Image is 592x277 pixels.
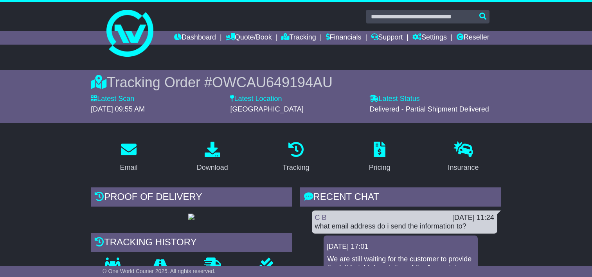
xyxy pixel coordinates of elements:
[197,162,228,173] div: Download
[448,162,479,173] div: Insurance
[174,31,216,45] a: Dashboard
[370,105,489,113] span: Delivered - Partial Shipment Delivered
[212,74,333,90] span: OWCAU649194AU
[364,139,396,176] a: Pricing
[315,222,494,231] div: what email address do i send the information to?
[230,95,282,103] label: Latest Location
[443,139,484,176] a: Insurance
[226,31,272,45] a: Quote/Book
[188,214,194,220] img: GetPodImage
[412,31,447,45] a: Settings
[370,95,420,103] label: Latest Status
[230,105,303,113] span: [GEOGRAPHIC_DATA]
[315,214,327,221] a: C B
[91,187,292,209] div: Proof of Delivery
[452,214,494,222] div: [DATE] 11:24
[327,243,475,251] div: [DATE] 17:01
[326,31,362,45] a: Financials
[91,74,501,91] div: Tracking Order #
[91,105,145,113] span: [DATE] 09:55 AM
[371,31,403,45] a: Support
[91,95,134,103] label: Latest Scan
[283,162,309,173] div: Tracking
[457,31,489,45] a: Reseller
[120,162,138,173] div: Email
[103,268,216,274] span: © One World Courier 2025. All rights reserved.
[369,162,390,173] div: Pricing
[192,139,233,176] a: Download
[91,233,292,254] div: Tracking history
[300,187,501,209] div: RECENT CHAT
[277,139,314,176] a: Tracking
[281,31,316,45] a: Tracking
[115,139,143,176] a: Email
